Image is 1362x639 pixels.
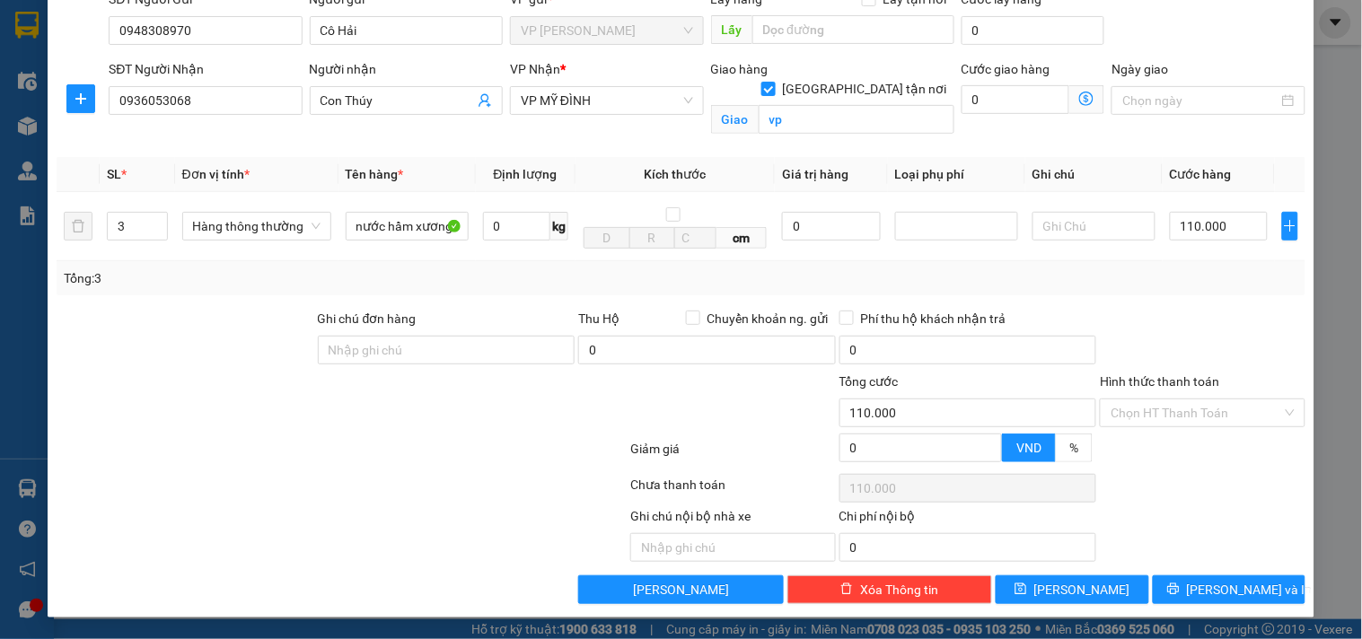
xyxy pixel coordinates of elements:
[182,167,250,181] span: Đơn vị tính
[1100,374,1219,389] label: Hình thức thanh toán
[1167,582,1180,597] span: printer
[711,105,759,134] span: Giao
[1187,580,1313,600] span: [PERSON_NAME] và In
[633,580,729,600] span: [PERSON_NAME]
[521,87,692,114] span: VP MỸ ĐÌNH
[888,157,1025,192] th: Loại phụ phí
[1016,441,1041,455] span: VND
[64,268,527,288] div: Tổng: 3
[318,311,417,326] label: Ghi chú đơn hàng
[1025,157,1163,192] th: Ghi chú
[628,475,837,506] div: Chưa thanh toán
[578,575,783,604] button: [PERSON_NAME]
[645,167,707,181] span: Kích thước
[1122,91,1278,110] input: Ngày giao
[630,533,835,562] input: Nhập ghi chú
[860,580,938,600] span: Xóa Thông tin
[510,62,560,76] span: VP Nhận
[854,309,1014,328] span: Phí thu hộ khách nhận trả
[1079,92,1094,106] span: dollar-circle
[64,212,92,241] button: delete
[782,212,880,241] input: 0
[318,336,576,364] input: Ghi chú đơn hàng
[67,92,94,106] span: plus
[776,79,954,99] span: [GEOGRAPHIC_DATA] tận nơi
[1034,580,1130,600] span: [PERSON_NAME]
[759,105,954,134] input: Giao tận nơi
[494,167,558,181] span: Định lượng
[584,227,630,249] input: D
[109,59,302,79] div: SĐT Người Nhận
[1282,212,1298,241] button: plus
[578,311,619,326] span: Thu Hộ
[66,84,95,113] button: plus
[839,374,899,389] span: Tổng cước
[1153,575,1305,604] button: printer[PERSON_NAME] và In
[521,17,692,44] span: VP Xuân Hội
[711,15,752,44] span: Lấy
[839,506,1097,533] div: Chi phí nội bộ
[962,16,1105,45] input: Cước lấy hàng
[1032,212,1156,241] input: Ghi Chú
[478,93,492,108] span: user-add
[1170,167,1232,181] span: Cước hàng
[346,167,404,181] span: Tên hàng
[1283,219,1297,233] span: plus
[700,309,836,328] span: Chuyển khoản ng. gửi
[107,167,121,181] span: SL
[629,227,676,249] input: R
[1015,582,1027,597] span: save
[752,15,954,44] input: Dọc đường
[550,212,568,241] span: kg
[628,439,837,470] div: Giảm giá
[962,62,1050,76] label: Cước giao hàng
[193,213,321,240] span: Hàng thông thường
[310,59,503,79] div: Người nhận
[962,85,1070,114] input: Cước giao hàng
[787,575,992,604] button: deleteXóa Thông tin
[782,167,848,181] span: Giá trị hàng
[1069,441,1078,455] span: %
[346,212,469,241] input: VD: Bàn, Ghế
[716,227,768,249] span: cm
[1112,62,1168,76] label: Ngày giao
[711,62,769,76] span: Giao hàng
[630,506,835,533] div: Ghi chú nội bộ nhà xe
[840,582,853,597] span: delete
[996,575,1148,604] button: save[PERSON_NAME]
[674,227,716,249] input: C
